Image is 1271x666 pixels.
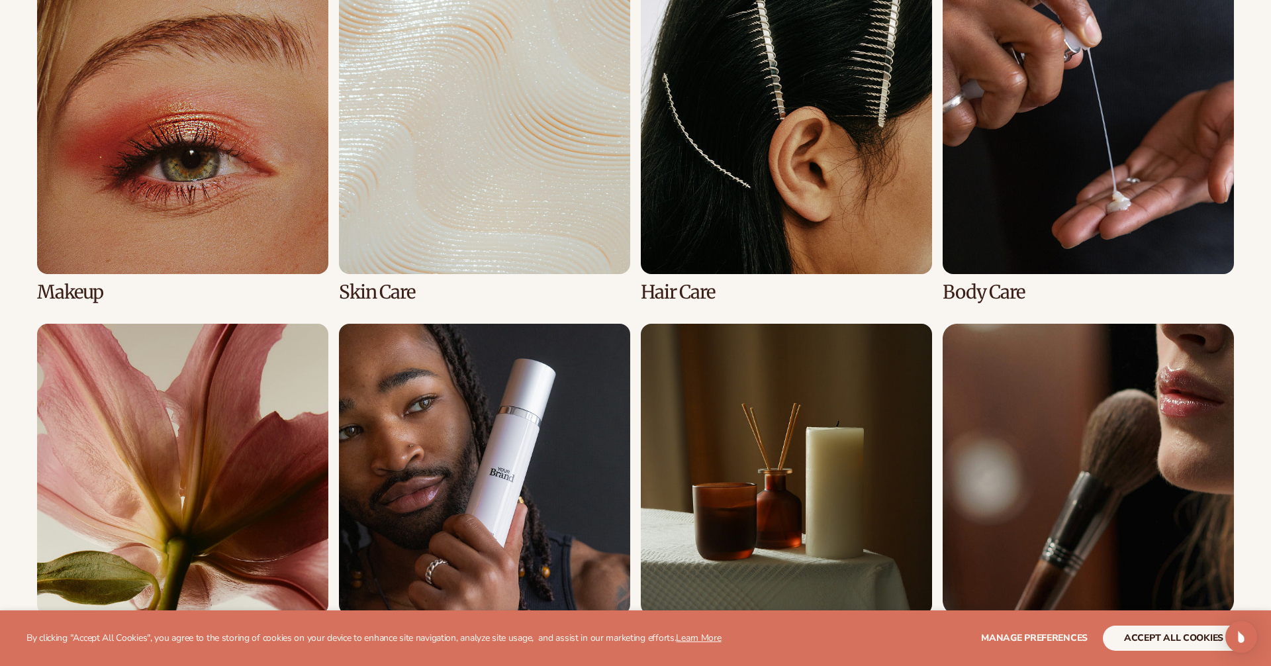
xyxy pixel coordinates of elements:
div: 8 / 8 [943,324,1234,643]
h3: Skin Care [339,282,630,303]
div: 7 / 8 [641,324,932,643]
button: Manage preferences [981,626,1088,651]
h3: Body Care [943,282,1234,303]
span: Manage preferences [981,632,1088,644]
h3: Hair Care [641,282,932,303]
a: Learn More [676,632,721,644]
div: 6 / 8 [339,324,630,643]
button: accept all cookies [1103,626,1245,651]
h3: Makeup [37,282,328,303]
p: By clicking "Accept All Cookies", you agree to the storing of cookies on your device to enhance s... [26,633,722,644]
div: 5 / 8 [37,324,328,643]
div: Open Intercom Messenger [1225,621,1257,653]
